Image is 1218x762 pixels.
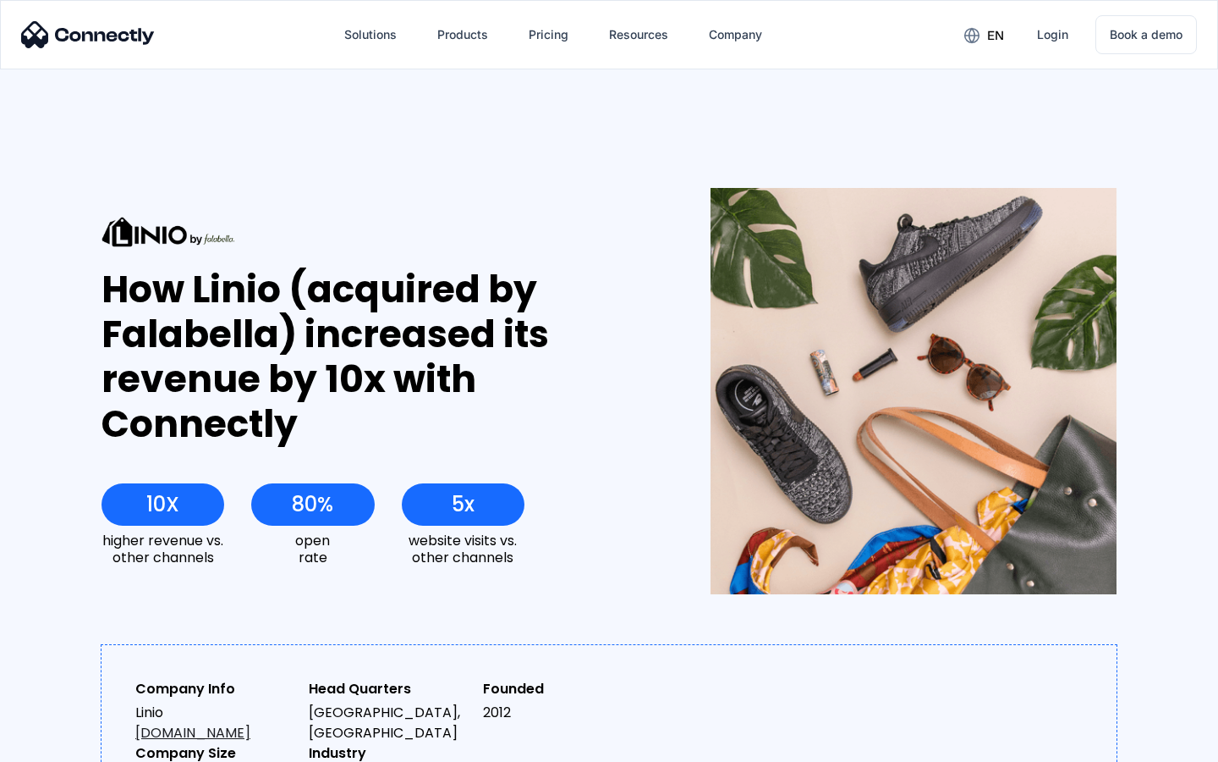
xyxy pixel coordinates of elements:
div: Company [709,23,762,47]
div: Linio [135,703,295,743]
div: website visits vs. other channels [402,533,524,565]
ul: Language list [34,732,101,756]
aside: Language selected: English [17,732,101,756]
a: [DOMAIN_NAME] [135,723,250,743]
a: Book a demo [1095,15,1197,54]
div: en [987,24,1004,47]
div: 80% [292,493,333,516]
div: Pricing [529,23,568,47]
div: 2012 [483,703,643,723]
div: How Linio (acquired by Falabella) increased its revenue by 10x with Connectly [101,268,649,446]
div: Company Info [135,679,295,699]
a: Pricing [515,14,582,55]
div: 5x [452,493,475,516]
div: Solutions [344,23,397,47]
div: 10X [146,493,179,516]
div: Login [1037,23,1068,47]
div: Resources [609,23,668,47]
div: [GEOGRAPHIC_DATA], [GEOGRAPHIC_DATA] [309,703,469,743]
div: Founded [483,679,643,699]
div: Head Quarters [309,679,469,699]
a: Login [1023,14,1082,55]
img: Connectly Logo [21,21,155,48]
div: open rate [251,533,374,565]
div: Products [437,23,488,47]
div: higher revenue vs. other channels [101,533,224,565]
